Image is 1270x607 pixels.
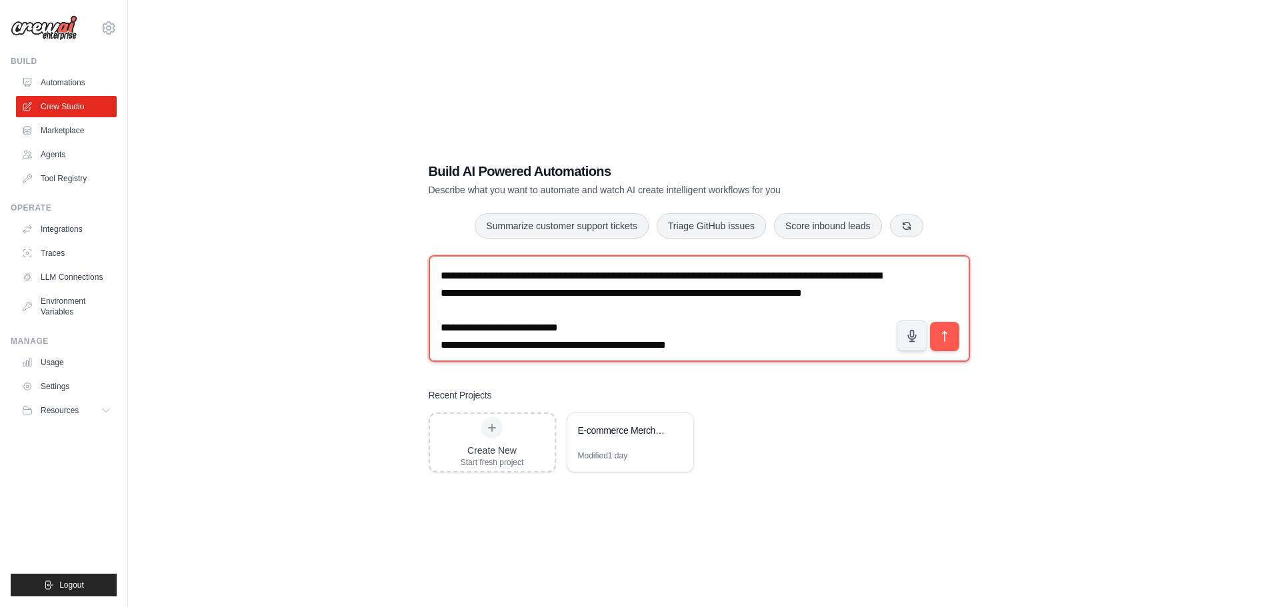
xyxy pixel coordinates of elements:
a: Agents [16,144,117,165]
a: Automations [16,72,117,93]
iframe: Chat Widget [1203,543,1270,607]
a: Crew Studio [16,96,117,117]
div: E-commerce Merchandise Intelligence Assistant [578,424,669,437]
button: Logout [11,574,117,596]
div: Operate [11,203,117,213]
a: Usage [16,352,117,373]
span: Logout [59,580,84,590]
div: Build [11,56,117,67]
a: Integrations [16,219,117,240]
div: Create New [461,444,524,457]
a: Environment Variables [16,291,117,322]
h1: Build AI Powered Automations [429,162,877,181]
button: Summarize customer support tickets [475,213,648,239]
p: Describe what you want to automate and watch AI create intelligent workflows for you [429,183,877,197]
a: LLM Connections [16,267,117,288]
span: Resources [41,405,79,416]
button: Triage GitHub issues [657,213,766,239]
a: Marketplace [16,120,117,141]
button: Click to speak your automation idea [897,320,927,351]
button: Get new suggestions [890,215,923,237]
a: Settings [16,376,117,397]
img: Logo [11,15,77,41]
div: Start fresh project [461,457,524,468]
button: Score inbound leads [774,213,882,239]
a: Traces [16,243,117,264]
div: Manage [11,336,117,346]
button: Resources [16,400,117,421]
div: Modified 1 day [578,450,628,461]
a: Tool Registry [16,168,117,189]
h3: Recent Projects [429,388,492,402]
